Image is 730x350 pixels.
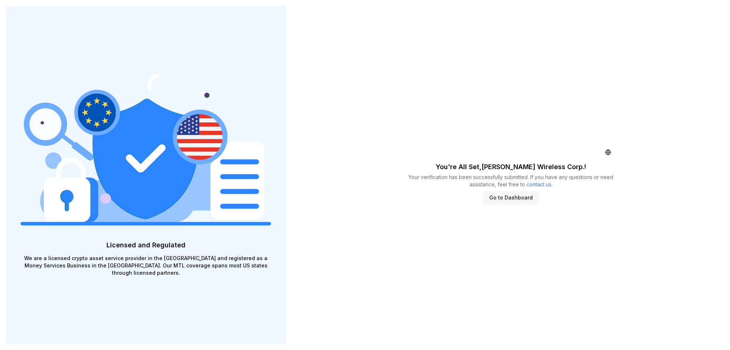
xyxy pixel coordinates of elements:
p: Your verification has been successfully submitted. If you have any questions or need assistance, ... [407,174,615,188]
p: We are a licensed crypto asset service provider in the [GEOGRAPHIC_DATA] and registered as a Mone... [20,255,272,277]
p: Licensed and Regulated [20,240,272,250]
a: contact us. [527,181,553,187]
button: Go to Dashboard [483,191,539,204]
p: You're All Set, [PERSON_NAME] Wireless Corp. ! [436,162,586,172]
